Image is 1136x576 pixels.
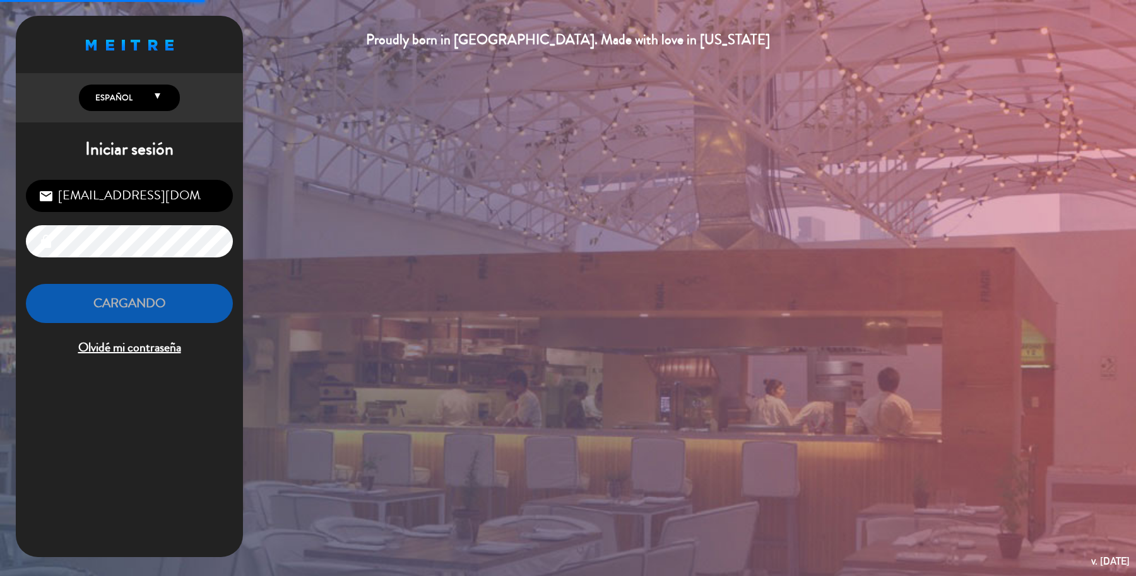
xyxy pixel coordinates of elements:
[16,139,243,160] h1: Iniciar sesión
[26,180,233,212] input: Correo Electrónico
[26,284,233,324] button: Cargando
[1091,553,1130,570] div: v. [DATE]
[38,189,54,204] i: email
[38,234,54,249] i: lock
[92,91,133,104] span: Español
[26,338,233,358] span: Olvidé mi contraseña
